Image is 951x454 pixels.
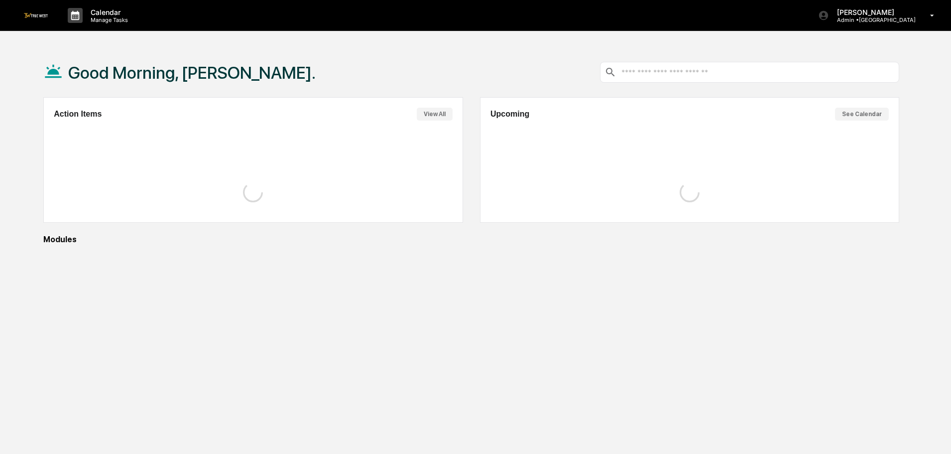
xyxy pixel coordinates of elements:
h2: Action Items [54,110,102,119]
h2: Upcoming [490,110,529,119]
p: [PERSON_NAME] [829,8,916,16]
img: logo [24,13,48,17]
p: Admin • [GEOGRAPHIC_DATA] [829,16,916,23]
div: Modules [43,235,899,244]
p: Calendar [83,8,133,16]
p: Manage Tasks [83,16,133,23]
button: View All [417,108,453,121]
h1: Good Morning, [PERSON_NAME]. [68,63,316,83]
button: See Calendar [835,108,889,121]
